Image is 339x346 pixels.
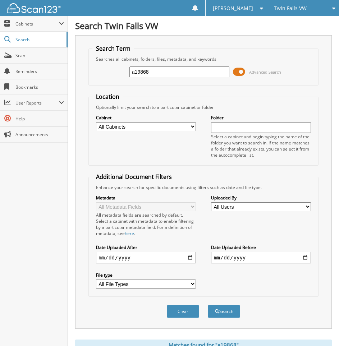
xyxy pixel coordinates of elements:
span: User Reports [15,100,59,106]
span: Search [15,37,63,43]
span: Help [15,116,64,122]
button: Search [208,305,240,318]
span: Bookmarks [15,84,64,90]
label: Cabinet [96,115,196,121]
div: All metadata fields are searched by default. Select a cabinet with metadata to enable filtering b... [96,212,196,236]
label: Date Uploaded Before [211,244,311,250]
iframe: Chat Widget [303,312,339,346]
label: Metadata [96,195,196,201]
span: [PERSON_NAME] [213,6,253,10]
input: start [96,252,196,263]
label: Folder [211,115,311,121]
img: scan123-logo-white.svg [7,3,61,13]
input: end [211,252,311,263]
label: File type [96,272,196,278]
h1: Search Twin Falls VW [75,20,332,32]
div: Searches all cabinets, folders, files, metadata, and keywords [92,56,315,62]
span: Twin Falls VW [274,6,307,10]
div: Enhance your search for specific documents using filters such as date and file type. [92,184,315,190]
span: Announcements [15,132,64,138]
div: Optionally limit your search to a particular cabinet or folder [92,104,315,110]
label: Uploaded By [211,195,311,201]
a: here [125,230,134,236]
span: Scan [15,52,64,59]
span: Cabinets [15,21,59,27]
button: Clear [167,305,199,318]
div: Select a cabinet and begin typing the name of the folder you want to search in. If the name match... [211,134,311,158]
legend: Search Term [92,45,134,52]
legend: Location [92,93,123,101]
span: Advanced Search [249,69,281,75]
legend: Additional Document Filters [92,173,175,181]
label: Date Uploaded After [96,244,196,250]
span: Reminders [15,68,64,74]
